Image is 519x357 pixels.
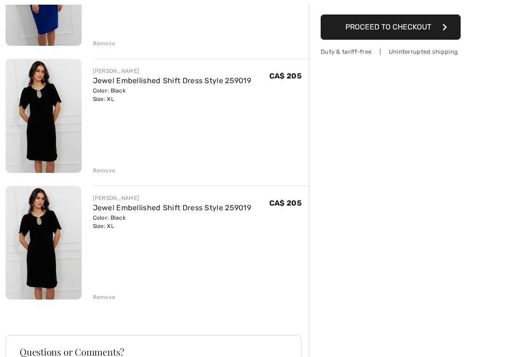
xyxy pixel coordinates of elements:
h3: Questions or Comments? [20,347,288,357]
div: Remove [93,293,116,301]
a: Jewel Embellished Shift Dress Style 259019 [93,76,252,85]
div: [PERSON_NAME] [93,194,252,202]
div: Remove [93,166,116,175]
img: Jewel Embellished Shift Dress Style 259019 [6,186,82,300]
div: Color: Black Size: XL [93,214,252,230]
div: Color: Black Size: XL [93,86,252,103]
span: CA$ 205 [269,71,302,80]
img: Jewel Embellished Shift Dress Style 259019 [6,59,82,173]
div: [PERSON_NAME] [93,67,252,75]
div: Duty & tariff-free | Uninterrupted shipping [321,47,461,56]
div: Remove [93,39,116,48]
button: Proceed to Checkout [321,14,461,40]
a: Jewel Embellished Shift Dress Style 259019 [93,203,252,212]
span: CA$ 205 [269,199,302,207]
span: Proceed to Checkout [345,22,431,31]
